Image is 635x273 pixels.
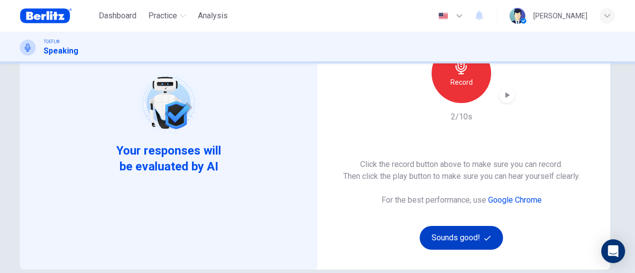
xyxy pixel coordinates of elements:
div: Open Intercom Messenger [601,239,625,263]
a: Google Chrome [488,195,542,205]
img: robot icon [137,71,200,134]
a: Berlitz Brasil logo [20,6,95,26]
h6: For the best performance, use [381,194,542,206]
button: Record [432,44,491,103]
span: Practice [148,10,177,22]
img: Profile picture [509,8,525,24]
span: Analysis [198,10,228,22]
button: Sounds good! [420,226,503,250]
span: TOEFL® [44,38,60,45]
button: Practice [144,7,190,25]
h6: 2/10s [451,111,472,123]
button: Analysis [194,7,232,25]
h6: Record [450,76,473,88]
h1: Speaking [44,45,78,57]
img: en [437,12,449,20]
span: Your responses will be evaluated by AI [109,143,229,174]
span: Dashboard [99,10,136,22]
div: [PERSON_NAME] [533,10,587,22]
button: Dashboard [95,7,140,25]
img: Berlitz Brasil logo [20,6,72,26]
h6: Click the record button above to make sure you can record. Then click the play button to make sur... [343,159,580,182]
